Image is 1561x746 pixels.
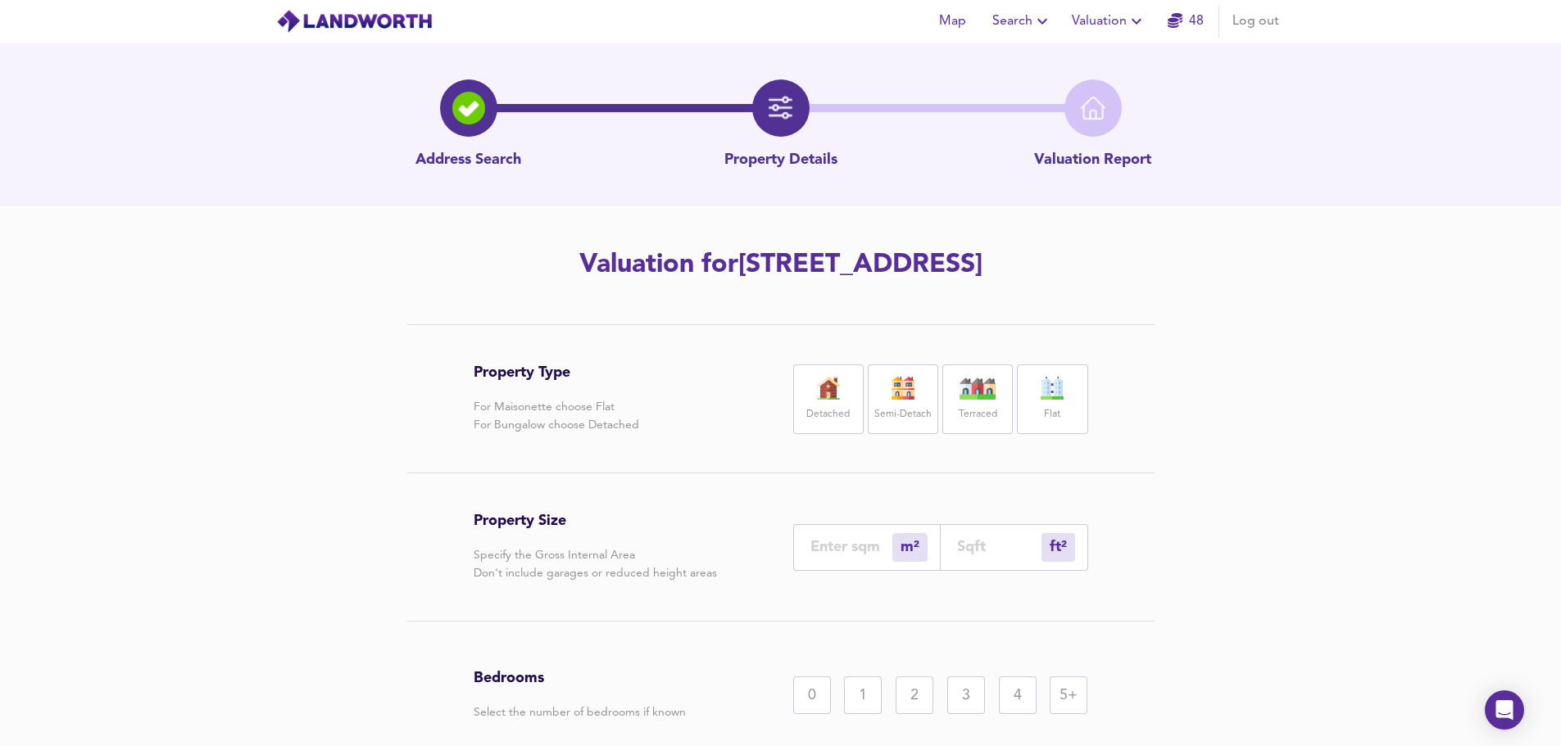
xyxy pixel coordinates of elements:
label: Detached [806,405,850,425]
div: 0 [793,676,831,714]
button: Map [927,5,979,38]
p: Specify the Gross Internal Area Don't include garages or reduced height areas [474,546,717,582]
span: Log out [1232,10,1279,33]
p: Select the number of bedrooms if known [474,703,686,721]
button: Valuation [1065,5,1153,38]
button: 48 [1159,5,1212,38]
label: Semi-Detach [874,405,932,425]
a: 48 [1168,10,1204,33]
label: Flat [1044,405,1060,425]
button: Search [986,5,1059,38]
div: m² [892,533,928,562]
div: Flat [1017,364,1087,434]
div: 5+ [1050,676,1087,714]
h3: Bedrooms [474,669,686,687]
div: Open Intercom Messenger [1485,690,1524,730]
p: Property Details [724,150,837,171]
div: Terraced [942,364,1013,434]
span: Search [992,10,1052,33]
label: Terraced [959,405,997,425]
img: flat-icon [1032,377,1073,400]
h3: Property Size [474,512,717,530]
h2: Valuation for [STREET_ADDRESS] [317,247,1245,283]
div: 3 [947,676,985,714]
p: For Maisonette choose Flat For Bungalow choose Detached [474,398,639,434]
p: Address Search [415,150,521,171]
div: Detached [793,364,864,434]
span: Map [933,10,973,33]
img: logo [276,9,433,34]
input: Sqft [957,538,1041,555]
img: house-icon [808,377,849,400]
div: 1 [844,676,882,714]
div: 2 [896,676,933,714]
span: Valuation [1072,10,1146,33]
div: 4 [999,676,1037,714]
button: Log out [1226,5,1286,38]
img: house-icon [883,377,923,400]
p: Valuation Report [1034,150,1151,171]
div: Semi-Detach [868,364,938,434]
img: home-icon [1081,96,1105,120]
img: filter-icon [769,96,793,120]
div: m² [1041,533,1075,562]
img: house-icon [957,377,998,400]
img: search-icon [452,92,485,124]
input: Enter sqm [810,538,892,555]
h3: Property Type [474,364,639,382]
